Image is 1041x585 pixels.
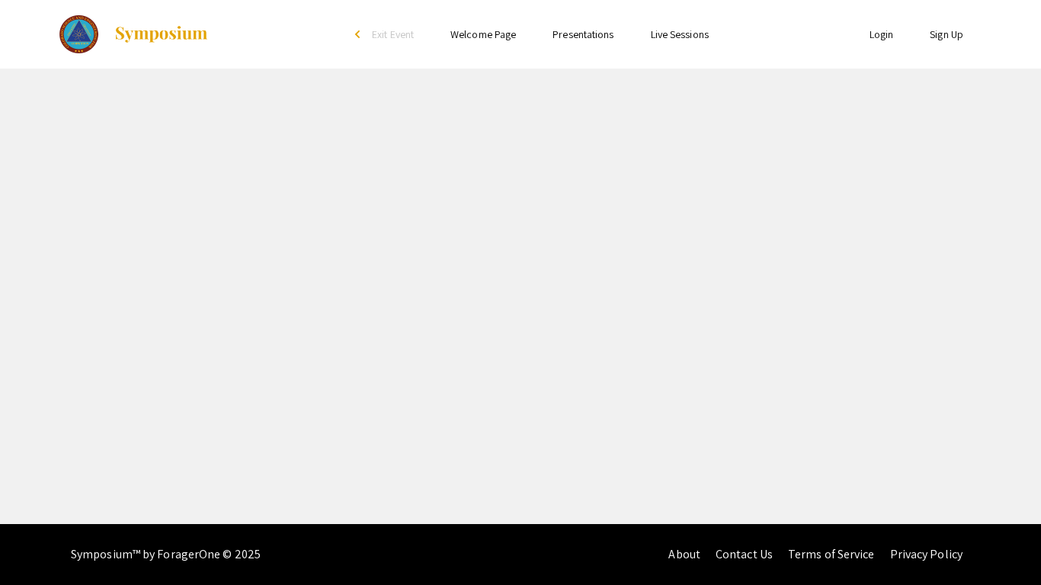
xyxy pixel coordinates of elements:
span: Exit Event [372,27,414,41]
a: Sign Up [930,27,963,41]
a: Terms of Service [788,546,875,562]
div: Symposium™ by ForagerOne © 2025 [71,524,261,585]
a: Live Sessions [651,27,709,41]
img: The 2023 Colorado Science & Engineering Fair [59,15,98,53]
a: The 2023 Colorado Science & Engineering Fair [59,15,209,53]
a: Contact Us [716,546,773,562]
a: About [668,546,700,562]
a: Login [870,27,894,41]
a: Presentations [553,27,613,41]
a: Welcome Page [450,27,516,41]
div: arrow_back_ios [355,30,364,39]
a: Privacy Policy [890,546,963,562]
img: Symposium by ForagerOne [114,25,209,43]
